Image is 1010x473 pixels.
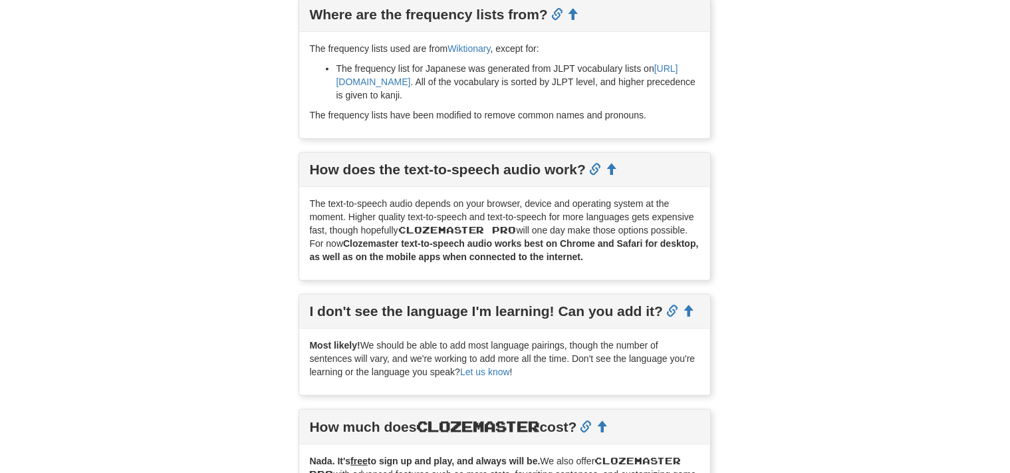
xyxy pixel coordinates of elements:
[350,456,368,466] u: free
[309,340,360,351] strong: Most likely!
[447,43,490,54] a: Wiktionary
[589,164,601,177] a: Permalink
[309,339,700,379] p: We should be able to add most language pairings, though the number of sentences will vary, and we...
[417,418,540,434] span: Clozemaster
[398,224,517,236] span: Clozemaster Pro
[580,421,592,434] a: Permalink
[336,62,700,102] li: The frequency list for Japanese was generated from JLPT vocabulary lists on . All of the vocabula...
[309,42,700,55] p: The frequency lists used are from , except for:
[299,410,710,444] div: How much does cost?
[309,238,698,262] strong: Clozemaster text-to-speech audio works best on Chrome and Safari for desktop, as well as on the m...
[666,305,678,319] a: Permalink
[299,153,710,187] div: How does the text-to-speech audio work?
[309,108,700,122] p: The frequency lists have been modified to remove common names and pronouns.
[460,367,510,377] a: Let us know
[551,9,563,22] a: Permalink
[299,295,710,329] div: I don't see the language I'm learning! Can you add it?
[309,456,540,466] strong: Nada. It's to sign up and play, and always will be.
[309,197,700,263] p: The text-to-speech audio depends on your browser, device and operating system at the moment. High...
